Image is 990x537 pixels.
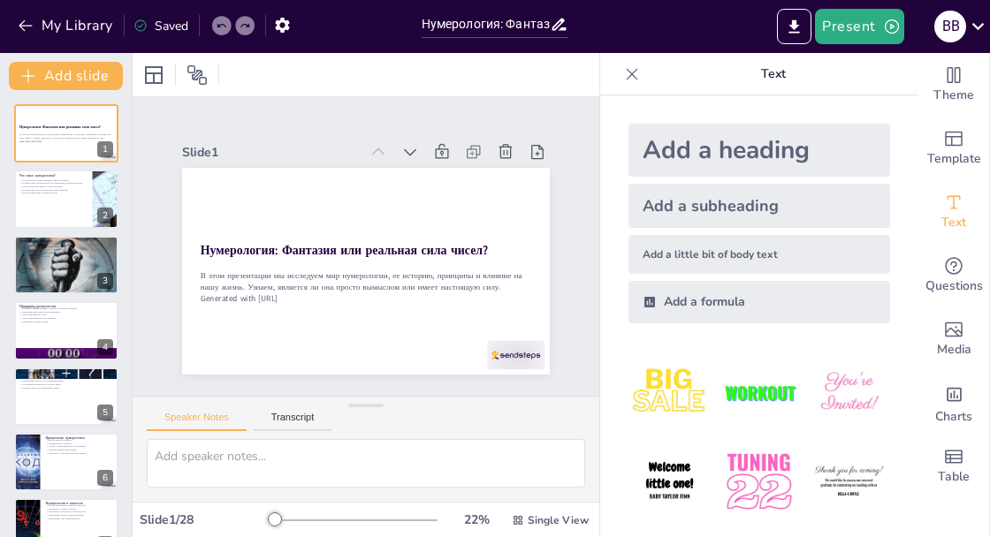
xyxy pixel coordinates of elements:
[455,511,498,528] div: 22 %
[13,11,120,40] button: My Library
[927,149,981,169] span: Template
[19,307,113,311] p: [PERSON_NAME] связаны с именем и датой рождения
[45,438,113,442] p: Выбор имен для детей
[19,314,113,317] p: Число жизненного пути
[45,451,113,455] p: Полезность в разных аспектах жизни
[331,328,499,415] div: Slide 1
[45,435,113,441] p: Применение нумерологии
[19,172,88,178] p: Что такое нумерология?
[19,379,113,382] p: Комбинации чисел и их взаимодействия
[19,140,113,143] p: Generated with [URL]
[935,407,972,427] span: Charts
[19,320,113,323] p: Понимание личных целей
[19,304,113,309] p: Принципы нумерологии
[918,53,989,117] div: Change the overall theme
[252,186,522,318] strong: Нумерология: Фантазия или реальная сила чисел?
[934,11,966,42] div: B B
[528,513,589,527] span: Single View
[97,208,113,223] div: 2
[19,373,113,376] p: Вычисление чисел на основе личных данных
[97,405,113,420] div: 5
[14,367,118,426] div: 5
[45,517,113,520] p: Инструмент для самопознания
[19,178,88,181] p: Нумерология изучает влияние чисел на жизнь
[777,9,811,44] button: Export to PowerPoint
[19,241,113,245] p: Древние цивилизации использовали числа
[254,412,332,431] button: Transcript
[918,244,989,307] div: Get real-time input from your audience
[45,514,113,518] p: Жизненные цели и предназначение
[233,126,540,271] p: Generated with [URL]
[19,254,113,258] p: Влияние чисел на культуру
[815,9,903,44] button: Present
[918,307,989,371] div: Add images, graphics, shapes or video
[19,310,113,314] p: Интерпретация чисел для понимания
[628,281,890,323] div: Add a formula
[918,435,989,498] div: Add a table
[14,301,118,359] div: 4
[937,340,971,359] span: Media
[45,504,113,508] p: Числа раскрывают аспекты личности
[718,441,800,523] img: 5.jpeg
[718,352,800,434] img: 2.jpeg
[187,64,208,86] span: Position
[9,62,123,90] button: Add slide
[19,369,113,374] p: Как работает нумерология?
[19,238,113,244] p: История нумерологии
[45,442,113,445] p: Нумерология в бизнесе
[938,467,970,487] span: Table
[628,124,890,177] div: Add a heading
[14,104,118,163] div: 1
[628,352,711,434] img: 1.jpeg
[97,339,113,355] div: 4
[19,187,88,191] p: Нумерология используется для предсказаний
[14,170,118,228] div: 2
[19,185,88,188] p: Число рождения имеет особое значение
[646,53,901,95] p: Text
[45,507,113,511] p: Сильные и слабые стороны
[45,448,113,451] p: Универсальный инструмент
[14,433,118,491] div: 6
[14,236,118,294] div: 3
[19,382,113,386] p: Осознанные решения на основе чисел
[19,317,113,321] p: Число выражения и его значение
[19,376,113,380] p: Каждое число имеет свои характеристики
[934,9,966,44] button: B B
[808,352,890,434] img: 3.jpeg
[97,273,113,289] div: 3
[97,141,113,157] div: 1
[933,86,974,105] span: Theme
[628,184,890,228] div: Add a subheading
[19,125,101,130] strong: Нумерология: Фантазия или реальная сила чисел?
[941,213,966,232] span: Text
[19,181,88,185] p: Нумерология основывается на уникальных свойствах чисел
[133,18,188,34] div: Saved
[19,245,113,248] p: [PERSON_NAME] и его вклад в нумерологию
[918,117,989,180] div: Add ready made slides
[19,251,113,254] p: Нумерология как система знаний
[918,371,989,435] div: Add charts and graphs
[19,386,113,390] p: Влияние чисел на жизненный выбор
[97,470,113,486] div: 6
[45,511,113,514] p: Понимание талантов и способностей
[925,276,983,296] span: Questions
[19,247,113,251] p: Нумерология адаптируется к современности
[422,11,551,37] input: Insert title
[225,137,537,292] p: В этом презентации мы исследуем мир нумерологии, ее историю, принципы и влияние на нашу жизнь. Уз...
[19,133,113,140] p: В этом презентации мы исследуем мир нумерологии, ее историю, принципы и влияние на нашу жизнь. Уз...
[19,191,88,194] p: Нумерология имеет древние корни
[808,441,890,523] img: 6.jpeg
[45,501,113,506] p: Нумерология и личность
[147,412,247,431] button: Speaker Notes
[918,180,989,244] div: Add text boxes
[140,511,268,528] div: Slide 1 / 28
[628,441,711,523] img: 4.jpeg
[140,61,168,89] div: Layout
[45,445,113,449] p: Анализ совместимости в отношениях
[628,235,890,274] div: Add a little bit of body text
